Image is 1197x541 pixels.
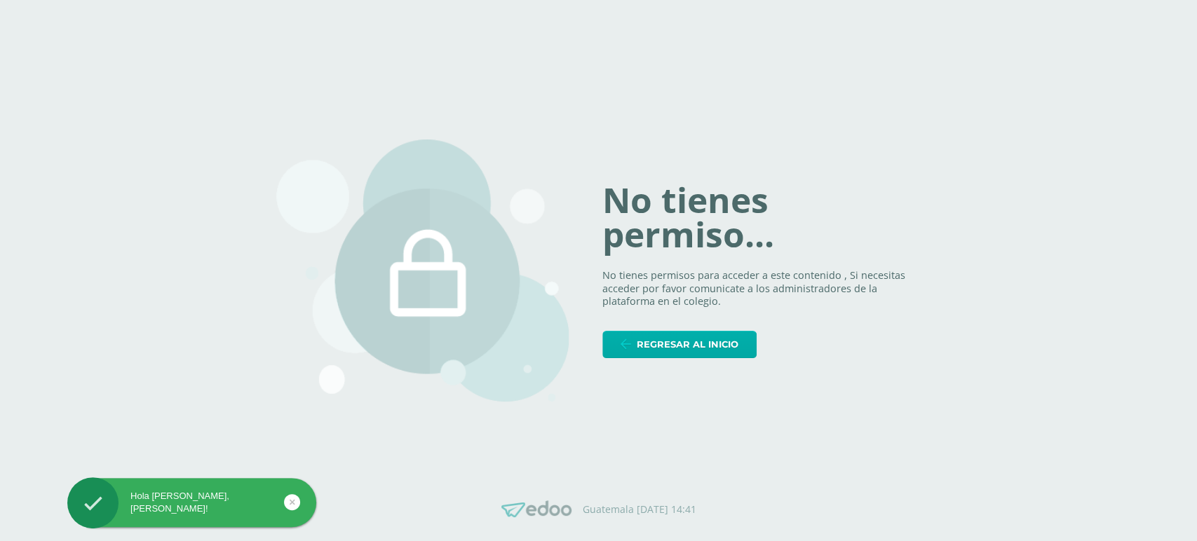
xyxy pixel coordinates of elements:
[602,183,921,252] h1: No tienes permiso...
[583,503,696,516] p: Guatemala [DATE] 14:41
[637,331,738,357] span: Regresar al inicio
[67,490,316,515] div: Hola [PERSON_NAME], [PERSON_NAME]!
[602,269,921,308] p: No tienes permisos para acceder a este contenido , Si necesitas acceder por favor comunicate a lo...
[501,500,572,518] img: Edoo
[276,139,569,402] img: 403.png
[602,331,757,358] a: Regresar al inicio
